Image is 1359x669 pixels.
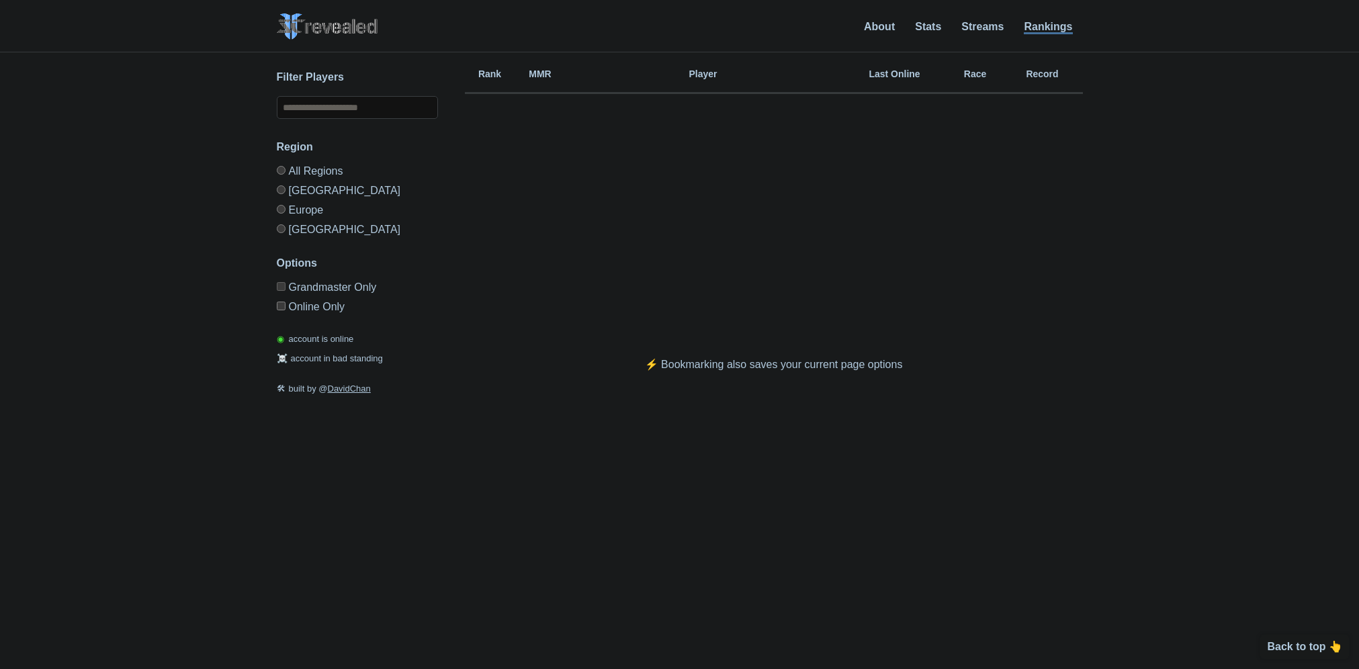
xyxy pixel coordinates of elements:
a: Stats [915,21,941,32]
img: SC2 Revealed [277,13,378,40]
input: [GEOGRAPHIC_DATA] [277,185,286,194]
label: [GEOGRAPHIC_DATA] [277,219,438,235]
h6: MMR [515,69,566,79]
span: ☠️ [277,353,288,363]
h3: Options [277,255,438,271]
h6: Last Online [841,69,949,79]
label: Europe [277,199,438,219]
h6: Race [949,69,1002,79]
span: 🛠 [277,384,286,394]
h3: Region [277,139,438,155]
input: Online Only [277,302,286,310]
a: Streams [961,21,1004,32]
a: DavidChan [328,384,371,394]
input: Grandmaster Only [277,282,286,291]
span: ◉ [277,334,284,344]
p: ⚡️ Bookmarking also saves your current page options [618,357,930,373]
input: [GEOGRAPHIC_DATA] [277,224,286,233]
a: Rankings [1024,21,1072,34]
h3: Filter Players [277,69,438,85]
input: Europe [277,205,286,214]
h6: Rank [465,69,515,79]
label: Only Show accounts currently in Grandmaster [277,282,438,296]
p: Back to top 👆 [1267,641,1342,652]
label: All Regions [277,166,438,180]
label: Only show accounts currently laddering [277,296,438,312]
h6: Player [566,69,841,79]
p: account is online [277,332,354,346]
input: All Regions [277,166,286,175]
p: built by @ [277,382,438,396]
a: About [864,21,895,32]
h6: Record [1002,69,1083,79]
p: account in bad standing [277,352,383,365]
label: [GEOGRAPHIC_DATA] [277,180,438,199]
